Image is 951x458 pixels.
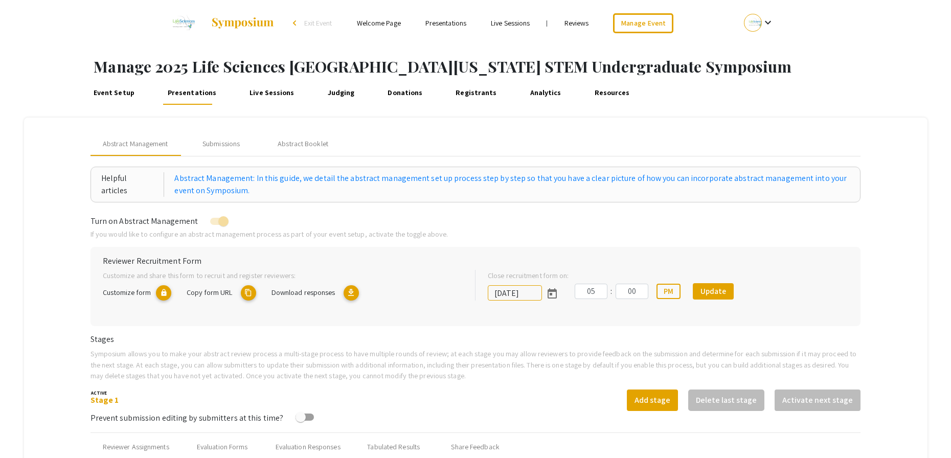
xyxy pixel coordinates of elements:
[174,172,850,197] a: Abstract Management: In this guide, we detail the abstract management set up process step by step...
[542,283,562,304] button: Open calendar
[101,172,165,197] div: Helpful articles
[627,390,678,411] button: Add stage
[247,80,297,105] a: Live Sessions
[103,287,151,297] span: Customize form
[367,442,420,452] div: Tabulated Results
[90,413,283,423] span: Prevent submission editing by submitters at this time?
[90,228,861,240] p: If you would like to configure an abstract management process as part of your event setup, activa...
[451,442,499,452] div: Share Feedback
[491,18,530,28] a: Live Sessions
[607,285,616,297] div: :
[103,139,168,149] span: Abstract Management
[386,80,425,105] a: Donations
[156,285,171,301] mat-icon: lock
[241,285,256,301] mat-icon: copy URL
[733,11,785,34] button: Expand account dropdown
[165,80,219,105] a: Presentations
[90,334,861,344] h6: Stages
[90,348,861,381] p: Symposium allows you to make your abstract review process a multi-stage process to have multiple ...
[616,284,648,299] input: Minutes
[304,18,332,28] span: Exit Event
[8,412,43,450] iframe: Chat
[91,80,137,105] a: Event Setup
[775,390,861,411] button: Activate next stage
[762,16,774,29] mat-icon: Expand account dropdown
[542,18,552,28] li: |
[103,442,169,452] div: Reviewer Assignments
[90,395,119,405] a: Stage 1
[211,17,275,29] img: Symposium by ForagerOne
[103,270,459,281] p: Customize and share this form to recruit and register reviewers:
[592,80,632,105] a: Resources
[528,80,563,105] a: Analytics
[90,216,198,226] span: Turn on Abstract Management
[278,139,328,149] div: Abstract Booklet
[693,283,734,300] button: Update
[344,285,359,301] mat-icon: Export responses
[575,284,607,299] input: Hours
[425,18,466,28] a: Presentations
[613,13,673,33] a: Manage Event
[357,18,401,28] a: Welcome Page
[103,256,849,266] h6: Reviewer Recruitment Form
[488,270,569,281] label: Close recruitment form on:
[271,287,335,297] span: Download responses
[166,10,275,36] a: 2025 Life Sciences South Florida STEM Undergraduate Symposium
[202,139,240,149] div: Submissions
[276,442,341,452] div: Evaluation Responses
[197,442,248,452] div: Evaluation Forms
[656,284,681,299] button: PM
[564,18,589,28] a: Reviews
[187,287,232,297] span: Copy form URL
[325,80,357,105] a: Judging
[94,57,951,76] h1: Manage 2025 Life Sciences [GEOGRAPHIC_DATA][US_STATE] STEM Undergraduate Symposium
[166,10,200,36] img: 2025 Life Sciences South Florida STEM Undergraduate Symposium
[293,20,299,26] div: arrow_back_ios
[454,80,499,105] a: Registrants
[688,390,764,411] button: Delete last stage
